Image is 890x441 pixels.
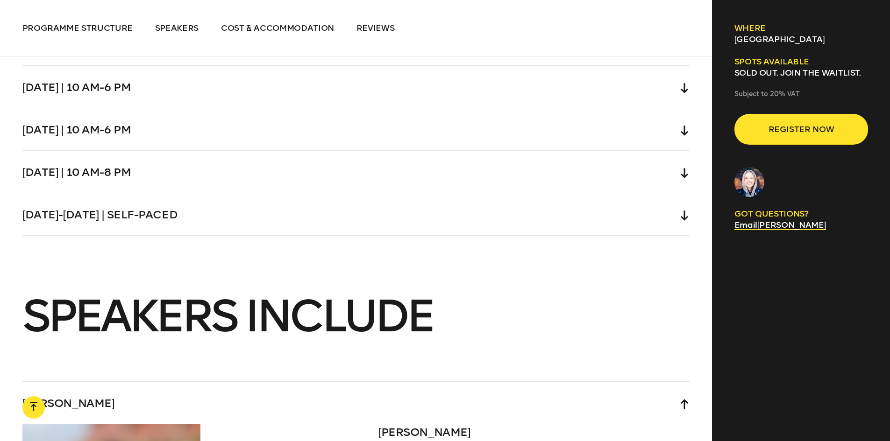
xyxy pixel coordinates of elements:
[22,193,690,235] div: [DATE]-[DATE] | Self-paced
[356,23,395,33] span: Reviews
[734,220,826,230] a: Email[PERSON_NAME]
[22,382,690,424] div: [PERSON_NAME]
[155,23,199,33] span: Speakers
[378,424,690,441] p: [PERSON_NAME]
[221,23,334,33] span: Cost & Accommodation
[734,22,868,34] h6: Where
[734,67,868,78] p: SOLD OUT. Join the waitlist.
[22,295,690,336] h3: Speakers include
[734,34,868,45] p: [GEOGRAPHIC_DATA]
[22,108,690,150] div: [DATE] | 10 am-6 pm
[734,56,868,67] h6: Spots available
[734,114,868,145] button: Register now
[22,66,690,108] div: [DATE] | 10 am-6 pm
[734,90,868,99] p: Subject to 20% VAT
[22,151,690,193] div: [DATE] | 10 am-8 pm
[749,120,853,138] span: Register now
[22,23,133,33] span: Programme structure
[734,208,868,219] p: GOT QUESTIONS?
